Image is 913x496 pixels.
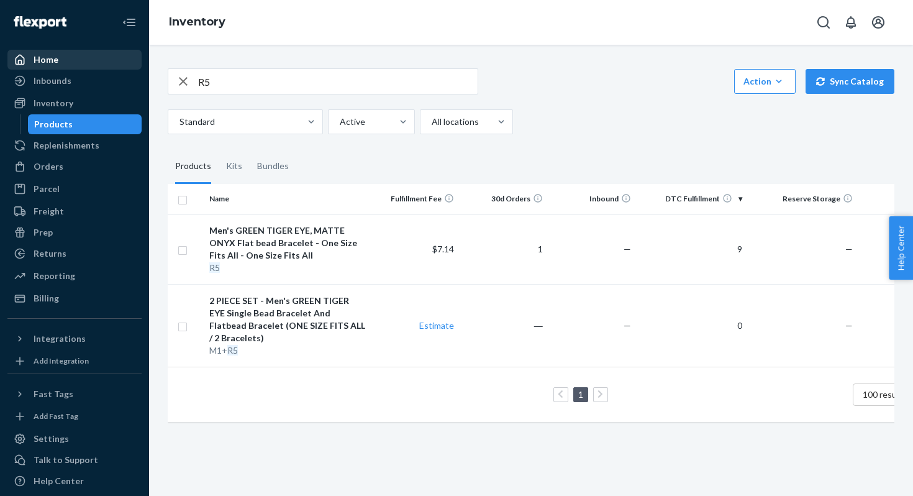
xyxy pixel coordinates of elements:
div: Inbounds [34,75,71,87]
div: Prep [34,226,53,239]
a: Home [7,50,142,70]
img: Flexport logo [14,16,66,29]
button: Sync Catalog [806,69,894,94]
div: Integrations [34,333,86,345]
button: Action [734,69,796,94]
div: Products [34,118,73,131]
a: Talk to Support [7,450,142,470]
span: $7.14 [432,244,454,254]
a: Settings [7,429,142,449]
div: Settings [34,433,69,445]
button: Open notifications [838,10,863,35]
a: Estimate [419,320,454,331]
th: Reserve Storage [747,184,858,214]
a: Replenishments [7,135,142,155]
div: Parcel [34,183,60,195]
a: Reporting [7,266,142,286]
th: Inbound [548,184,637,214]
a: Page 1 is your current page [576,389,586,400]
a: Returns [7,244,142,264]
div: Fast Tags [34,388,73,400]
div: Bundles [257,149,289,184]
button: Help Center [889,216,913,280]
span: — [624,244,631,254]
a: Inventory [169,15,225,29]
a: Billing [7,288,142,308]
ol: breadcrumbs [159,4,235,40]
a: Parcel [7,179,142,199]
div: Kits [226,149,242,184]
em: R5 [209,262,220,273]
div: Add Integration [34,356,89,366]
div: M1+ [209,344,365,357]
input: Search inventory by name or sku [198,69,478,94]
div: 2 PIECE SET - Men's GREEN TIGER EYE Single Bead Bracelet And Flatbead Bracelet (ONE SIZE FITS ALL... [209,295,365,344]
span: — [624,320,631,331]
a: Products [28,114,142,134]
th: DTC Fulfillment [636,184,747,214]
a: Inventory [7,93,142,113]
div: Help Center [34,475,84,487]
button: Fast Tags [7,384,142,404]
a: Freight [7,201,142,221]
div: Reporting [34,270,75,282]
td: 1 [459,214,548,284]
div: Men's GREEN TIGER EYE, MATTE ONYX Flat bead Bracelet - One Size Fits All - One Size Fits All [209,224,365,262]
a: Help Center [7,471,142,491]
div: Freight [34,205,64,218]
th: Fulfillment Fee [371,184,460,214]
div: Returns [34,247,66,260]
th: 30d Orders [459,184,548,214]
td: 0 [636,284,747,367]
div: Products [175,149,211,184]
a: Add Fast Tag [7,409,142,424]
button: Close Navigation [117,10,142,35]
span: — [845,320,853,331]
div: Inventory [34,97,73,109]
div: Billing [34,292,59,305]
a: Orders [7,157,142,177]
em: R5 [227,345,238,356]
button: Open Search Box [811,10,836,35]
div: Orders [34,160,63,173]
div: Home [34,53,58,66]
td: 9 [636,214,747,284]
th: Name [204,184,370,214]
div: Talk to Support [34,454,98,466]
input: All locations [430,116,432,128]
input: Standard [178,116,179,128]
input: Active [338,116,340,128]
a: Add Integration [7,354,142,369]
div: Add Fast Tag [34,411,78,421]
button: Open account menu [866,10,891,35]
div: Replenishments [34,139,99,152]
span: — [845,244,853,254]
a: Prep [7,223,142,242]
a: Inbounds [7,71,142,91]
button: Integrations [7,329,142,349]
div: Action [743,75,786,88]
td: ― [459,284,548,367]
